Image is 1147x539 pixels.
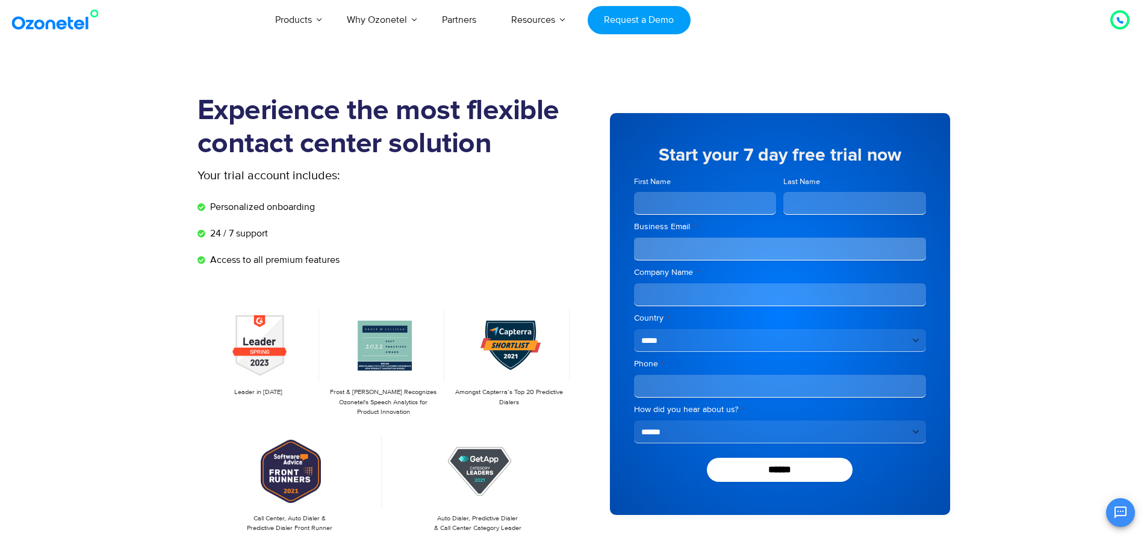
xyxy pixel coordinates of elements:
label: Last Name [783,176,926,188]
label: Phone [634,358,926,370]
label: First Name [634,176,777,188]
p: Call Center, Auto Dialer & Predictive Dialer Front Runner [204,514,376,534]
span: Personalized onboarding [207,200,315,214]
p: Your trial account includes: [197,167,483,185]
label: Country [634,312,926,324]
label: Company Name [634,266,926,279]
p: Frost & [PERSON_NAME] Recognizes Ozonetel's Speech Analytics for Product Innovation [329,387,438,417]
h5: Start your 7 day free trial now [634,146,926,164]
span: 24 / 7 support [207,226,268,241]
p: Auto Dialer, Predictive Dialer & Call Center Category Leader [391,514,564,534]
label: Business Email [634,221,926,233]
button: Open chat [1106,498,1135,527]
p: Amongst Capterra’s Top 20 Predictive Dialers [454,387,564,407]
h1: Experience the most flexible contact center solution [197,94,574,161]
label: How did you hear about us? [634,404,926,416]
span: Access to all premium features [207,253,340,267]
p: Leader in [DATE] [204,387,313,398]
a: Request a Demo [588,6,691,34]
